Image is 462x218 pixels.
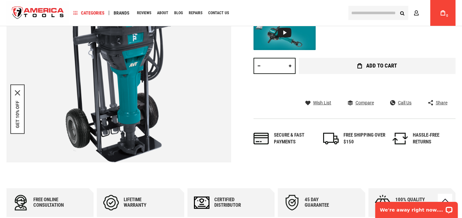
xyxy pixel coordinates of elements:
[344,132,386,146] div: FREE SHIPPING OVER $150
[392,133,408,144] img: returns
[174,11,183,15] span: Blog
[323,133,339,144] img: shipping
[205,9,232,17] a: Contact Us
[313,100,331,105] span: Wish List
[171,9,186,17] a: Blog
[371,198,462,218] iframe: LiveChat chat widget
[274,132,316,146] div: Secure & fast payments
[189,11,202,15] span: Repairs
[413,132,455,146] div: HASSLE-FREE RETURNS
[157,11,168,15] span: About
[436,100,447,105] span: Share
[73,11,105,15] span: Categories
[398,100,411,105] span: Call Us
[114,11,130,15] span: Brands
[355,100,374,105] span: Compare
[137,11,151,15] span: Reviews
[15,100,20,128] button: GET 10% OFF
[124,197,163,208] div: Lifetime warranty
[6,1,69,25] a: store logo
[366,63,397,68] span: Add to Cart
[254,133,269,144] img: payments
[446,14,448,17] span: 0
[298,76,457,95] iframe: Secure express checkout frame
[208,11,229,15] span: Contact Us
[154,9,171,17] a: About
[134,9,154,17] a: Reviews
[305,100,331,106] a: Wish List
[186,9,205,17] a: Repairs
[15,90,20,95] button: Close
[33,197,72,208] div: Free online consultation
[15,90,20,95] svg: close icon
[305,197,344,208] div: 45 day Guarantee
[390,100,411,106] a: Call Us
[214,197,253,208] div: Certified Distributor
[395,197,434,208] div: 100% quality assured
[111,9,132,17] a: Brands
[396,7,408,19] button: Search
[71,9,107,17] a: Categories
[348,100,374,106] a: Compare
[6,1,69,25] img: America Tools
[299,58,456,74] button: Add to Cart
